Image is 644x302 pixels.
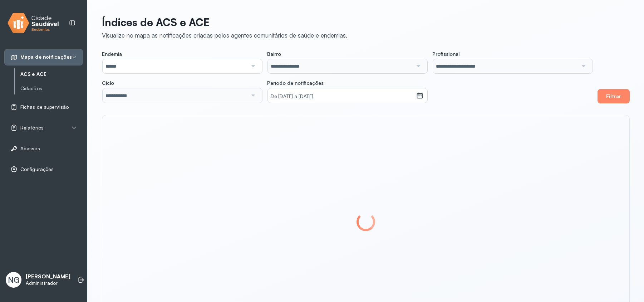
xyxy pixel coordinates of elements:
span: Período de notificações [267,80,324,86]
span: Acessos [20,146,40,152]
a: Configurações [10,166,77,173]
div: Visualize no mapa as notificações criadas pelos agentes comunitários de saúde e endemias. [102,31,347,39]
span: Bairro [267,51,281,57]
span: Endemia [102,51,122,57]
span: Ciclo [102,80,114,86]
span: Relatórios [20,125,44,131]
span: Mapa de notificações [20,54,72,60]
a: Fichas de supervisão [10,103,77,111]
a: Cidadãos [20,86,83,92]
a: ACS e ACE [20,71,83,77]
a: ACS e ACE [20,70,83,79]
span: Profissional [432,51,459,57]
a: Acessos [10,145,77,152]
a: Cidadãos [20,84,83,93]
small: De [DATE] a [DATE] [271,93,413,100]
p: Índices de ACS e ACE [102,16,347,29]
span: Fichas de supervisão [20,104,69,110]
p: Administrador [26,280,70,286]
p: [PERSON_NAME] [26,273,70,280]
span: Configurações [20,166,54,172]
img: logo.svg [8,11,59,35]
span: NG [8,275,19,284]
